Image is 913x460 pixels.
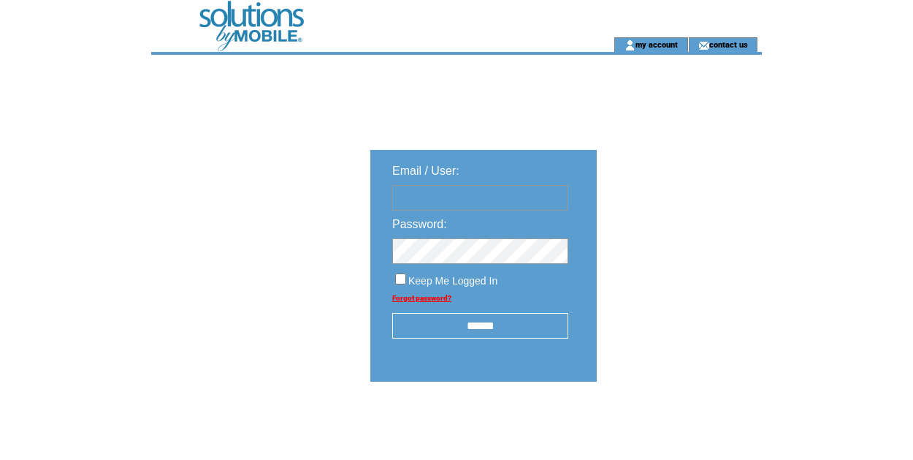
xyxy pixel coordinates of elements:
[698,39,709,51] img: contact_us_icon.gif
[635,39,678,49] a: my account
[709,39,748,49] a: contact us
[392,165,459,177] span: Email / User:
[408,275,497,287] span: Keep Me Logged In
[392,218,447,230] span: Password:
[639,418,712,437] img: transparent.png
[392,294,451,302] a: Forgot password?
[624,39,635,51] img: account_icon.gif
